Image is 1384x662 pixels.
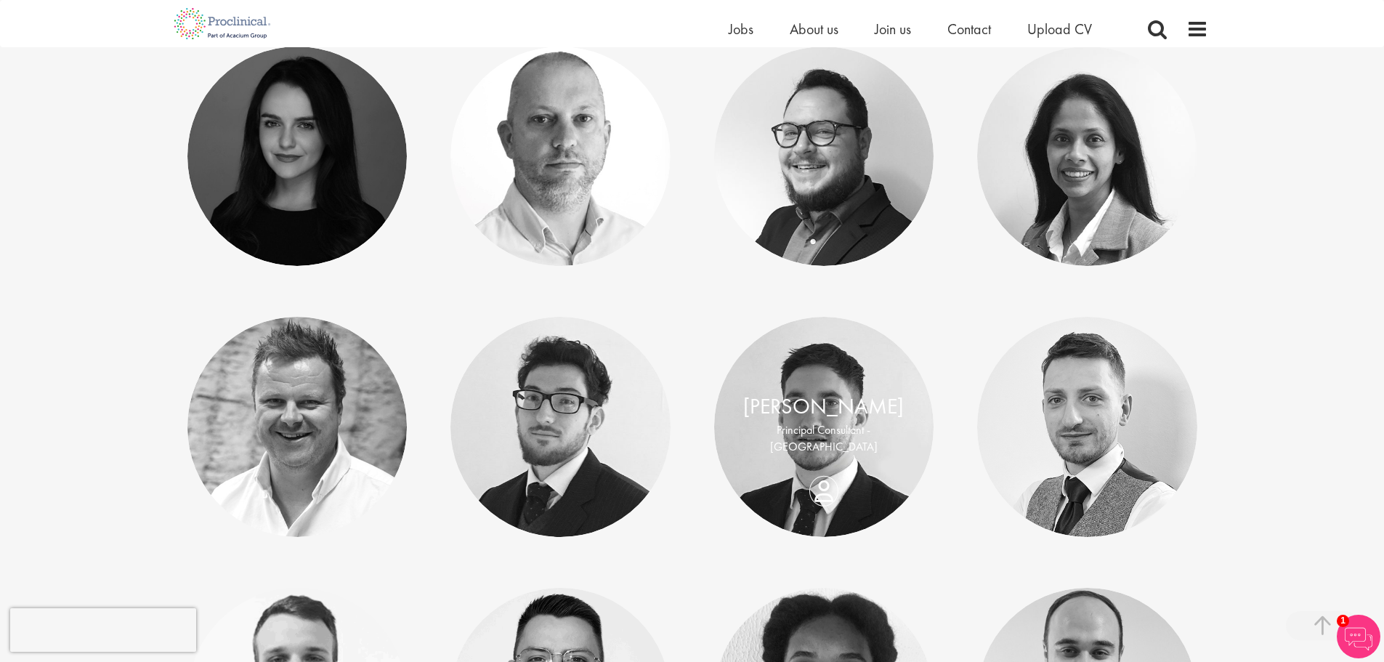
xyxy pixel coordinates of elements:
[1337,615,1349,627] span: 1
[10,608,196,652] iframe: reCAPTCHA
[790,20,838,39] a: About us
[947,20,991,39] a: Contact
[1027,20,1092,39] a: Upload CV
[743,392,904,420] a: [PERSON_NAME]
[729,20,753,39] a: Jobs
[729,422,920,456] p: Principal Consultant - [GEOGRAPHIC_DATA]
[1337,615,1380,658] img: Chatbot
[875,20,911,39] a: Join us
